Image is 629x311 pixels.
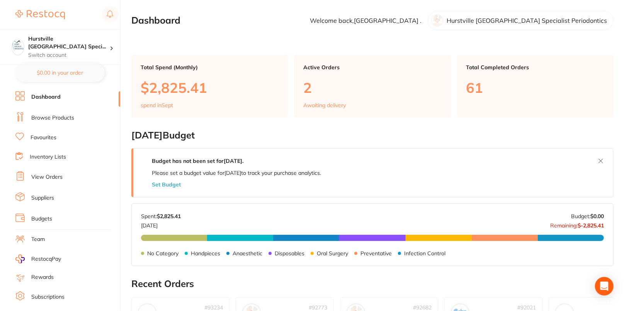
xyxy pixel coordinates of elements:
a: Total Spend (Monthly)$2,825.41spend inSept [131,55,288,118]
p: Total Spend (Monthly) [141,64,279,70]
strong: $0.00 [590,213,604,220]
p: # 93234 [204,304,223,310]
p: No Category [147,250,178,256]
a: Team [31,236,45,243]
a: Restocq Logo [15,6,65,24]
p: 2 [303,80,441,96]
a: Suppliers [31,194,54,202]
p: Awaiting delivery [303,102,346,108]
p: Oral Surgery [317,250,348,256]
h2: Recent Orders [131,279,614,289]
a: Active Orders2Awaiting delivery [294,55,450,118]
strong: Budget has not been set for [DATE] . [152,157,243,164]
p: Please set a budget value for [DATE] to track your purchase analytics. [152,170,321,176]
span: RestocqPay [31,255,61,263]
a: View Orders [31,173,63,181]
h2: Dashboard [131,15,180,26]
a: RestocqPay [15,255,61,263]
p: Infection Control [404,250,445,256]
a: Dashboard [31,93,61,101]
p: $2,825.41 [141,80,279,96]
a: Rewards [31,273,54,281]
p: Disposables [275,250,304,256]
h4: Hurstville Sydney Specialist Periodontics [28,35,110,50]
p: Hurstville [GEOGRAPHIC_DATA] Specialist Periodontics [447,17,607,24]
p: Budget: [571,213,604,219]
h2: [DATE] Budget [131,130,614,141]
p: Anaesthetic [233,250,262,256]
img: Hurstville Sydney Specialist Periodontics [12,39,24,51]
a: Budgets [31,215,52,223]
button: $0.00 in your order [15,63,105,82]
a: Browse Products [31,114,74,122]
p: Spent: [141,213,181,219]
p: Active Orders [303,64,441,70]
a: Favourites [31,134,56,142]
div: Open Intercom Messenger [595,277,614,296]
p: # 92682 [413,304,432,310]
p: 61 [466,80,604,96]
p: Welcome back, [GEOGRAPHIC_DATA] . [310,17,422,24]
p: Total Completed Orders [466,64,604,70]
strong: $2,825.41 [157,213,181,220]
p: Remaining: [550,219,604,229]
button: Set Budget [152,181,181,188]
a: Inventory Lists [30,153,66,161]
a: Total Completed Orders61 [457,55,614,118]
img: Restocq Logo [15,10,65,19]
img: RestocqPay [15,255,25,263]
p: Preventative [360,250,392,256]
p: [DATE] [141,219,181,229]
strong: $-2,825.41 [578,222,604,229]
p: Switch account [28,51,110,59]
p: spend in Sept [141,102,173,108]
p: # 92773 [309,304,327,310]
p: # 92021 [517,304,536,310]
a: Subscriptions [31,293,65,301]
p: Handpieces [191,250,220,256]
